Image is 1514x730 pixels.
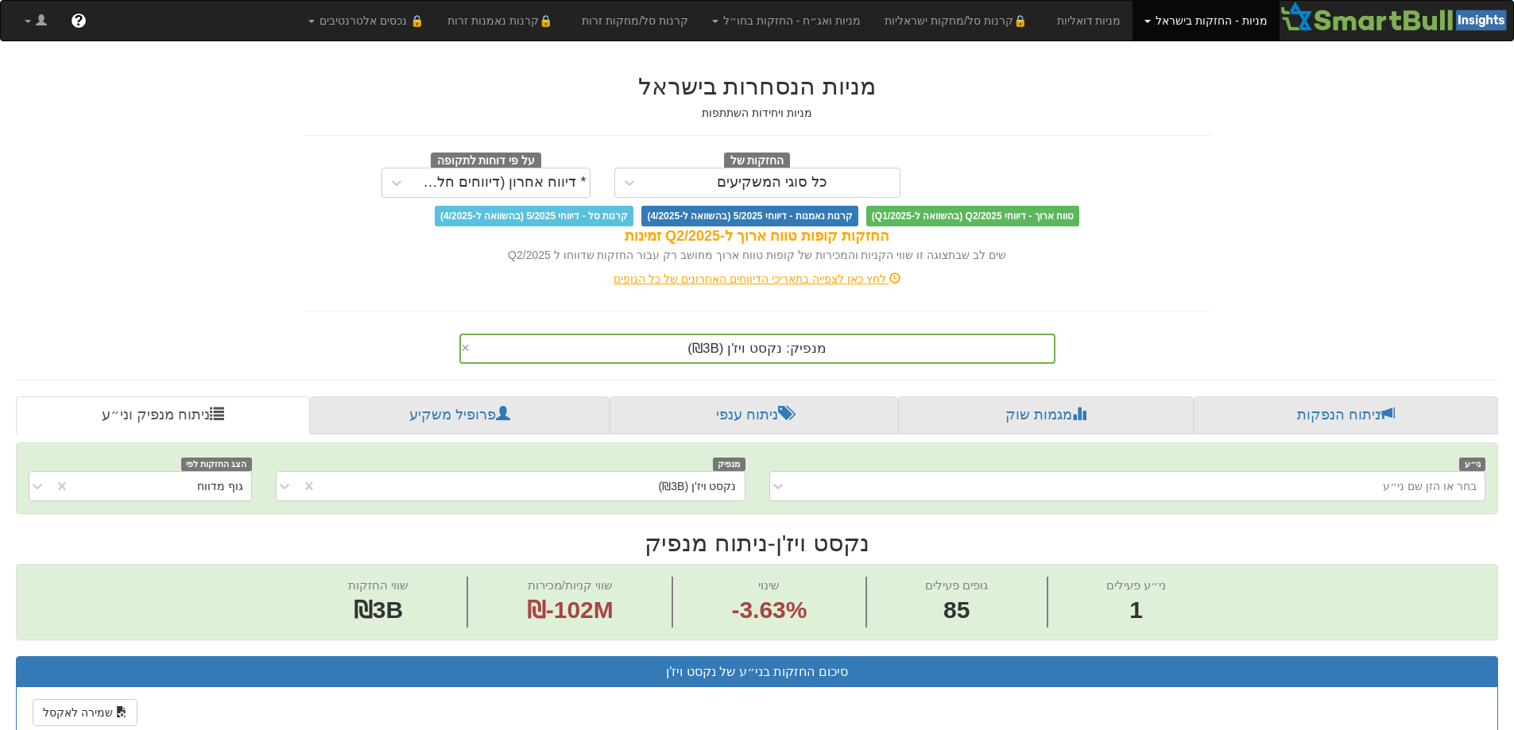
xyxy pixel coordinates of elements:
a: קרנות סל/מחקות זרות [570,1,700,41]
span: טווח ארוך - דיווחי Q2/2025 (בהשוואה ל-Q1/2025) [866,206,1079,226]
span: Clear value [461,335,474,362]
a: 🔒קרנות נאמנות זרות [436,1,571,41]
a: ניתוח הנפקות [1194,396,1498,435]
h3: סיכום החזקות בני״ע של נקסט ויז'ן [29,665,1485,679]
a: מגמות שוק [898,396,1193,435]
div: בחר או הזן שם ני״ע [1383,478,1477,494]
a: מניות - החזקות בישראל [1133,1,1279,41]
div: גוף מדווח [197,478,243,494]
span: הצג החזקות לפי [181,458,251,471]
span: מנפיק [713,458,745,471]
a: פרופיל משקיע [310,396,609,435]
div: כל סוגי המשקיעים [717,175,827,191]
button: שמירה לאקסל [33,699,137,726]
span: שינוי [758,578,780,592]
a: ניתוח ענפי [610,396,898,435]
span: ני״ע פעילים [1106,578,1166,592]
a: ניתוח מנפיק וני״ע [16,396,310,435]
div: נקסט ויז'ן (₪3B) [659,478,737,494]
span: שווי החזקות [348,578,409,592]
span: -3.63% [731,593,807,628]
span: מנפיק: ‏נקסט ויז'ן ‎(₪3B)‎ [687,341,826,356]
div: * דיווח אחרון (דיווחים חלקיים) [415,175,587,191]
a: ? [59,1,99,41]
span: קרנות נאמנות - דיווחי 5/2025 (בהשוואה ל-4/2025) [641,206,858,226]
div: שים לב שבתצוגה זו שווי הקניות והמכירות של קופות טווח ארוך מחושב רק עבור החזקות שדווחו ל Q2/2025 [304,247,1210,263]
span: גופים פעילים [925,578,988,592]
div: לחץ כאן לצפייה בתאריכי הדיווחים האחרונים של כל הגופים [292,271,1222,287]
span: על פי דוחות לתקופה [431,153,541,170]
span: ? [74,13,83,29]
span: שווי קניות/מכירות [528,578,613,592]
span: קרנות סל - דיווחי 5/2025 (בהשוואה ל-4/2025) [435,206,633,226]
a: 🔒 נכסים אלטרנטיבים [296,1,436,41]
div: החזקות קופות טווח ארוך ל-Q2/2025 זמינות [304,226,1210,247]
img: Smartbull [1280,1,1513,33]
h2: מניות הנסחרות בישראל [304,73,1210,99]
span: × [461,341,470,355]
span: ₪3B [354,597,403,623]
a: 🔒קרנות סל/מחקות ישראליות [873,1,1044,41]
span: ני״ע [1459,458,1485,471]
span: 1 [1106,593,1166,628]
a: מניות ואג״ח - החזקות בחו״ל [700,1,873,41]
h2: נקסט ויז'ן - ניתוח מנפיק [16,530,1498,556]
a: מניות דואליות [1045,1,1133,41]
span: החזקות של [724,153,791,170]
span: ₪-102M [527,597,614,623]
h5: מניות ויחידות השתתפות [304,107,1210,119]
span: 85 [925,593,988,628]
